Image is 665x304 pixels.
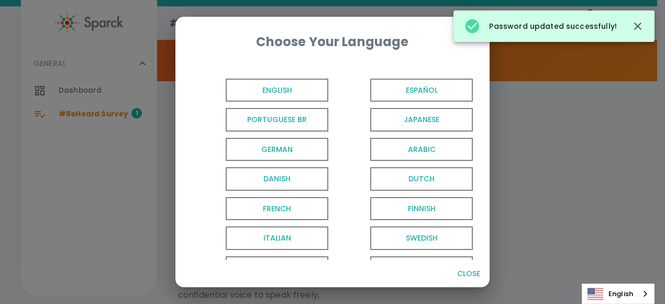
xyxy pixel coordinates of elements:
button: Italian [188,223,332,253]
div: Choose Your Language [192,34,473,50]
span: Russian [226,256,328,280]
span: German [226,138,328,161]
button: Swedish [332,223,477,253]
span: Danish [226,167,328,191]
button: Canadian French [332,253,477,283]
span: Swedish [370,226,473,250]
button: Russian [188,253,332,283]
a: English [582,284,654,303]
span: Dutch [370,167,473,191]
button: Portuguese BR [188,105,332,135]
button: Finnish [332,194,477,224]
span: Arabic [370,138,473,161]
span: Portuguese BR [226,108,328,132]
span: French [226,197,328,221]
button: Japanese [332,105,477,135]
button: Close [452,264,485,284]
div: Password updated successfully! [464,14,617,39]
div: Language [582,284,655,304]
button: Dutch [332,164,477,194]
span: Canadian French [370,256,473,280]
button: Danish [188,164,332,194]
span: Italian [226,226,328,250]
button: French [188,194,332,224]
button: Arabic [332,135,477,165]
aside: Language selected: English [582,284,655,304]
button: English [188,75,332,105]
button: Español [332,75,477,105]
button: German [188,135,332,165]
span: Finnish [370,197,473,221]
span: Español [370,79,473,102]
span: English [226,79,328,102]
span: Japanese [370,108,473,132]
